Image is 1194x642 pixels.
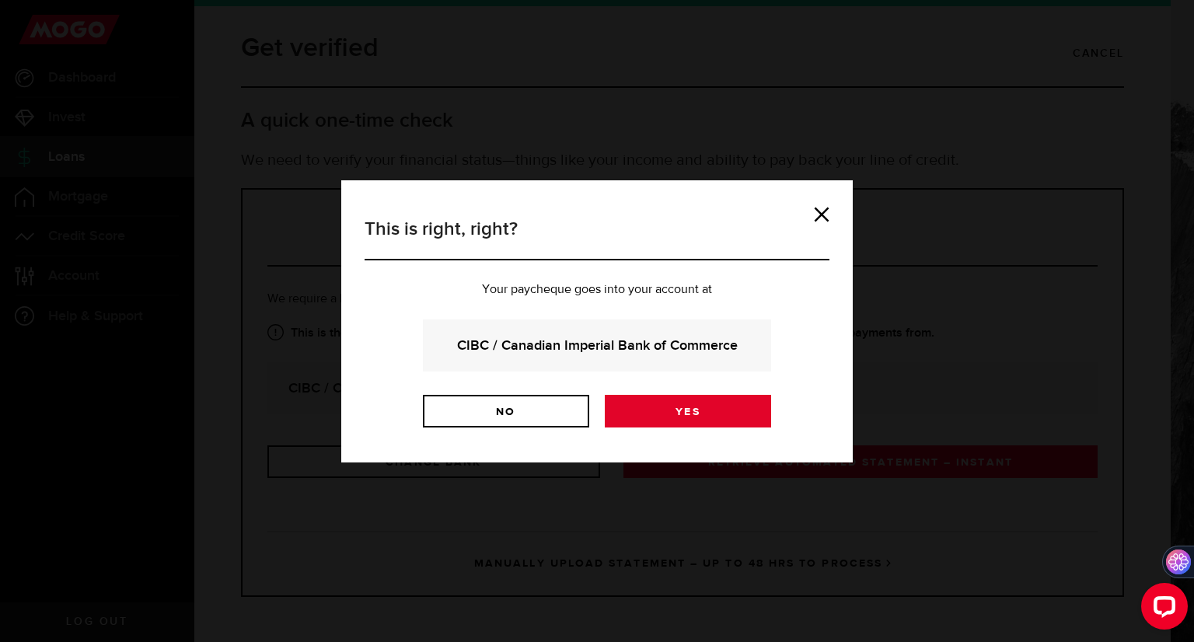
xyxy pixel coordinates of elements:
p: Your paycheque goes into your account at [365,284,829,296]
h3: This is right, right? [365,215,829,260]
a: No [423,395,589,427]
strong: CIBC / Canadian Imperial Bank of Commerce [444,335,750,356]
a: Yes [605,395,771,427]
iframe: LiveChat chat widget [1129,577,1194,642]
